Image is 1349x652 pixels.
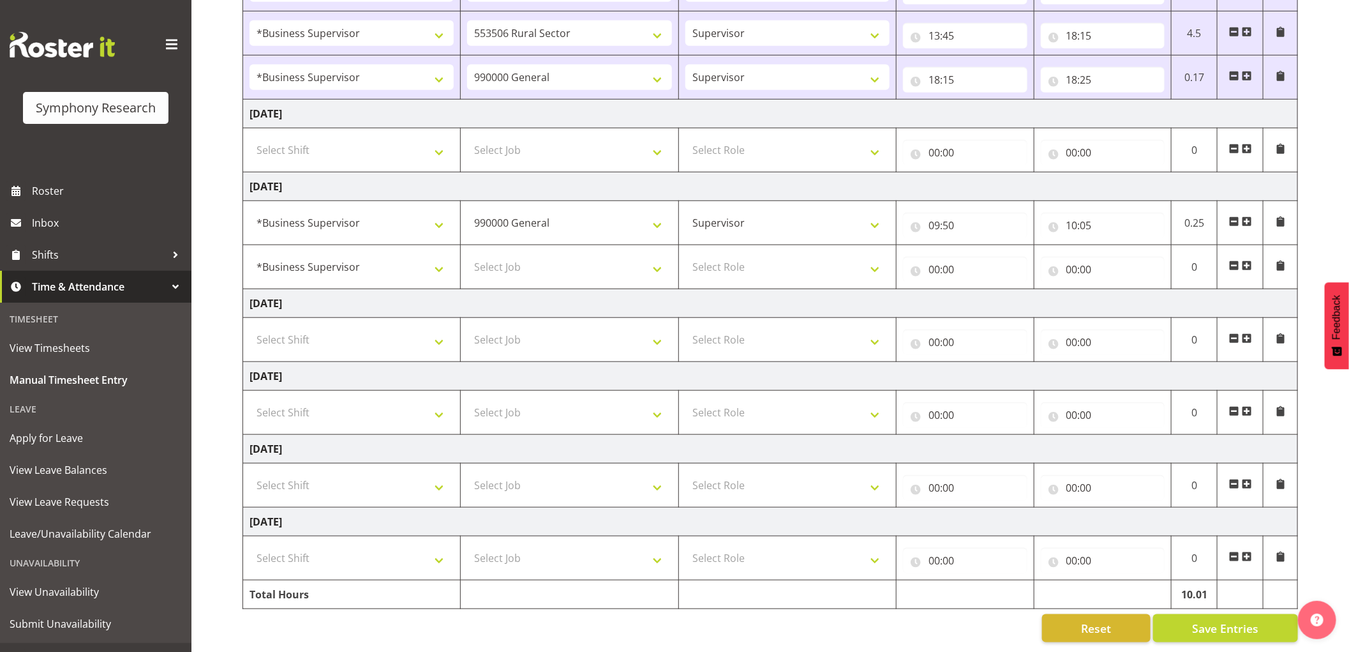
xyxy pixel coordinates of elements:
input: Click to select... [1041,23,1165,49]
input: Click to select... [1041,257,1165,282]
a: Manual Timesheet Entry [3,364,188,396]
span: Time & Attendance [32,277,166,296]
input: Click to select... [903,330,1027,355]
a: View Leave Requests [3,486,188,518]
input: Click to select... [903,548,1027,573]
a: View Timesheets [3,332,188,364]
input: Click to select... [1041,475,1165,501]
a: Submit Unavailability [3,608,188,640]
span: View Timesheets [10,338,182,358]
input: Click to select... [903,475,1027,501]
td: [DATE] [243,172,1298,201]
input: Click to select... [903,402,1027,428]
a: View Unavailability [3,576,188,608]
span: Save Entries [1192,620,1258,637]
input: Click to select... [903,23,1027,49]
td: 4.5 [1172,11,1218,56]
td: 0 [1172,128,1218,172]
td: 0 [1172,536,1218,580]
div: Timesheet [3,306,188,332]
span: Roster [32,181,185,201]
td: 0 [1172,245,1218,289]
td: 0.17 [1172,56,1218,100]
span: Apply for Leave [10,428,182,448]
td: [DATE] [243,435,1298,464]
span: View Unavailability [10,582,182,602]
span: Inbox [32,213,185,232]
input: Click to select... [1041,140,1165,165]
div: Symphony Research [36,98,156,118]
span: Submit Unavailability [10,614,182,633]
a: View Leave Balances [3,454,188,486]
input: Click to select... [903,140,1027,165]
div: Leave [3,396,188,422]
span: View Leave Requests [10,492,182,512]
button: Feedback - Show survey [1325,282,1349,369]
td: [DATE] [243,362,1298,391]
span: View Leave Balances [10,460,182,480]
img: Rosterit website logo [10,32,115,57]
button: Save Entries [1153,614,1298,642]
td: [DATE] [243,508,1298,536]
input: Click to select... [1041,330,1165,355]
td: 0.25 [1172,201,1218,245]
img: help-xxl-2.png [1311,614,1323,626]
input: Click to select... [903,257,1027,282]
td: 10.01 [1172,580,1218,609]
input: Click to select... [1041,213,1165,238]
td: [DATE] [243,289,1298,318]
td: 0 [1172,464,1218,508]
td: 0 [1172,318,1218,362]
input: Click to select... [1041,402,1165,428]
input: Click to select... [1041,548,1165,573]
span: Feedback [1331,295,1343,340]
span: Reset [1081,620,1111,637]
td: 0 [1172,391,1218,435]
a: Leave/Unavailability Calendar [3,518,188,550]
span: Shifts [32,245,166,264]
input: Click to select... [903,67,1027,93]
div: Unavailability [3,550,188,576]
input: Click to select... [1041,67,1165,93]
span: Manual Timesheet Entry [10,370,182,390]
td: Total Hours [243,580,461,609]
button: Reset [1042,614,1151,642]
span: Leave/Unavailability Calendar [10,524,182,543]
a: Apply for Leave [3,422,188,454]
input: Click to select... [903,213,1027,238]
td: [DATE] [243,100,1298,128]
